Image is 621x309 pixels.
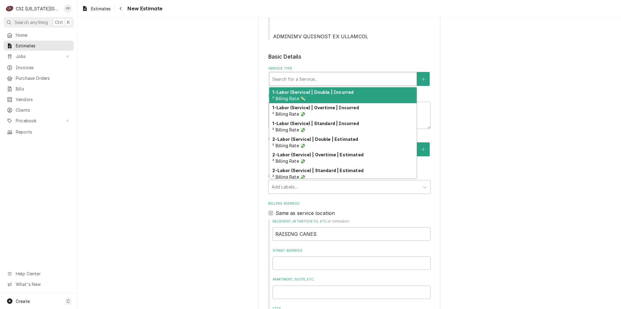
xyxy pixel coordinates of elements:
strong: 1-Labor (Service) | Standard | Incurred [272,121,359,126]
span: Invoices [16,64,71,71]
span: What's New [16,281,70,287]
label: Same as service location [276,209,335,217]
strong: 1-Labor (Service) | Overtime | Incurred [272,105,359,110]
a: Estimates [79,4,113,14]
div: Apartment, Suite, etc. [273,277,431,299]
div: Equipment [268,137,431,167]
label: Billing Address [268,201,431,206]
span: Clients [16,107,71,113]
span: ² Billing Rate 💸 [272,96,305,101]
a: Reports [4,127,74,137]
span: Create [16,299,30,304]
div: Philip Potter's Avatar [64,4,72,13]
span: ² Billing Rate 💸 [272,111,305,117]
span: Estimates [16,42,71,49]
button: Create New Service [417,72,430,86]
a: Go to Jobs [4,51,74,61]
a: Bills [4,84,74,94]
strong: 2-Labor (Service) | Double | Estimated [272,137,358,142]
a: Go to Pricebook [4,116,74,126]
span: Bills [16,86,71,92]
span: C [67,298,70,304]
span: Search anything [15,19,48,25]
span: K [67,19,70,25]
svg: Create New Equipment [421,147,425,151]
div: Labels [268,174,431,194]
label: Reason For Call [268,93,431,98]
label: Street Address [273,248,431,253]
span: Pricebook [16,117,62,124]
a: Go to What's New [4,279,74,289]
label: Labels [268,174,431,179]
span: ² Billing Rate 💸 [272,143,305,148]
span: ² Billing Rate 💸 [272,174,305,179]
legend: Basic Details [268,53,431,61]
a: Purchase Orders [4,73,74,83]
span: Vendors [16,96,71,103]
a: Go to Help Center [4,269,74,279]
span: Purchase Orders [16,75,71,81]
span: ² Billing Rate 💸 [272,127,305,132]
button: Search anythingCtrlK [4,17,74,28]
span: Help Center [16,270,70,277]
label: Recipient, Attention To, etc. [273,219,431,224]
svg: Create New Service [421,77,425,81]
span: Jobs [16,53,62,59]
div: Street Address [273,248,431,270]
label: Apartment, Suite, etc. [273,277,431,282]
div: Service Type [268,66,431,86]
a: Invoices [4,63,74,73]
span: Ctrl [55,19,63,25]
a: Estimates [4,41,74,51]
span: Reports [16,129,71,135]
span: ( if different ) [327,220,349,223]
div: Recipient, Attention To, etc. [273,219,431,241]
a: Vendors [4,94,74,104]
strong: 1-Labor (Service) | Double | Incurred [272,90,354,95]
div: PP [64,4,72,13]
span: New Estimate [126,5,163,13]
a: Clients [4,105,74,115]
div: CSI Kansas City's Avatar [5,4,14,13]
span: ² Billing Rate 💸 [272,158,305,164]
a: Home [4,30,74,40]
button: Navigate back [116,4,126,13]
span: Home [16,32,71,38]
label: Equipment [268,137,431,141]
strong: 2-Labor (Service) | Overtime | Estimated [272,152,363,157]
div: Reason For Call [268,93,431,129]
div: CSI [US_STATE][GEOGRAPHIC_DATA] [16,5,60,12]
span: Estimates [91,5,111,12]
div: C [5,4,14,13]
label: Service Type [268,66,431,71]
button: Create New Equipment [417,142,430,156]
strong: 2-Labor (Service) | Standard | Estimated [272,168,363,173]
